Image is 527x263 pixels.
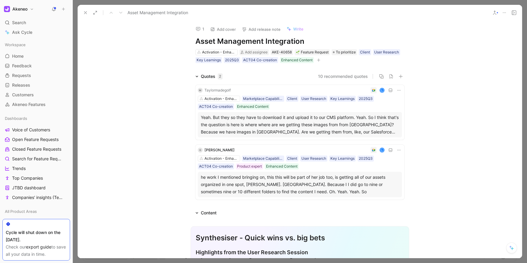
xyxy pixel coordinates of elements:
div: Synthesiser - Quick wins vs. big bets [196,233,404,243]
a: Companies' insights (Test [PERSON_NAME]) [2,193,70,202]
div: 2025Q3 [359,96,373,102]
div: Quotes [201,73,223,80]
button: Write [284,25,306,33]
span: Ask Cycle [12,29,32,36]
div: ACT04 Co-creation [199,104,233,110]
div: Content [201,209,217,216]
div: 2025Q3 [359,156,373,162]
span: All Product Areas [5,208,37,214]
img: 🌱 [296,50,300,54]
div: he work I mentioned bringing on, this this will be part of her job too, is getting all of our ass... [201,174,399,195]
div: Product expert [237,163,262,169]
div: Activation - Enhanced content [204,156,238,162]
span: Search for Feature Requests [12,156,62,162]
div: User Research [374,49,399,55]
div: ACT04 Co-creation [243,57,277,63]
div: Marketplace Capabilities [243,96,283,102]
h1: Akeneo [12,6,27,12]
a: Releases [2,81,70,90]
a: export guide [26,244,51,249]
span: To prioritize [336,49,356,55]
span: [PERSON_NAME] [204,148,235,152]
span: Open Feature Requests [12,136,59,143]
div: User Research [301,156,326,162]
div: 2025Q3 [225,57,239,63]
a: Top Companies [2,174,70,183]
div: Workspace [2,40,70,49]
div: Activation - Enhanced content [204,96,238,102]
div: Key Learnings [330,156,355,162]
div: Client [287,96,297,102]
div: 2 [218,73,223,79]
div: All Product Areas [2,207,70,216]
div: Feature Request [296,49,329,55]
div: L [380,148,384,152]
span: Companies' insights (Test [PERSON_NAME]) [12,194,64,200]
div: M [198,88,203,93]
div: DashboardsVoice of CustomersOpen Feature RequestsClosed Feature RequestsSearch for Feature Reques... [2,114,70,202]
div: SEAMLESS ASSET [2,218,70,229]
div: AKE-40658 [272,49,292,55]
button: 1 [193,25,207,33]
a: JTBD dashboard [2,183,70,192]
div: Client [287,156,297,162]
span: Akeneo Features [12,101,46,107]
a: Open Feature Requests [2,135,70,144]
a: Trends [2,164,70,173]
a: Akeneo Features [2,100,70,109]
button: Add cover [207,25,239,34]
span: Search [12,19,26,26]
a: Feedback [2,61,70,70]
div: Enhanced Content [281,57,313,63]
div: Key Learnings [197,57,221,63]
div: Marketplace Capabilities [243,156,283,162]
span: Customers [12,92,34,98]
span: Releases [12,82,30,88]
div: All Product Areas [2,207,70,218]
div: Enhanced Content [266,163,297,169]
span: Closed Feature Requests [12,146,61,152]
a: Voice of Customers [2,125,70,134]
span: Top Companies [12,175,43,181]
a: Search for Feature Requests [2,154,70,163]
span: Write [293,26,304,32]
div: G [198,148,203,152]
div: Highlights from the User Research Session [196,248,404,256]
div: Cycle will shut down on the [DATE]. [6,229,67,243]
div: Dashboards [2,114,70,123]
div: 🌱Feature Request [295,49,330,55]
a: Home [2,52,70,61]
div: Search [2,18,70,27]
span: Feedback [12,63,32,69]
div: SEAMLESS ASSET [2,218,70,227]
span: Voice of Customers [12,127,50,133]
span: Requests [12,72,31,79]
span: Trends [12,165,26,172]
div: L [380,88,384,92]
button: AkeneoAkeneo [2,5,35,13]
span: Dashboards [5,115,27,121]
h1: Asset Management Integration [195,37,404,46]
a: Ask Cycle [2,28,70,37]
div: To prioritize [332,49,357,55]
img: Akeneo [4,6,10,12]
button: 10 recommended quotes [318,73,368,80]
div: Yeah. But they so they have to download it and upload it to our CMS platform. Yeah. So I think th... [201,114,399,136]
a: Closed Feature Requests [2,145,70,154]
span: Home [12,53,24,59]
div: Enhanced Content [237,104,268,110]
div: Client [360,49,370,55]
span: JTBD dashboard [12,185,46,191]
div: Check our to save all your data in time. [6,243,67,258]
div: Content [193,209,219,216]
span: Add assignee [245,50,268,54]
div: Activation - Enhanced content [202,49,236,55]
button: Add release note [239,25,283,34]
a: Customers [2,90,70,99]
div: Taylormadegolf [204,87,231,93]
a: Requests [2,71,70,80]
div: Key Learnings [330,96,355,102]
span: Workspace [5,42,26,48]
div: ACT04 Co-creation [199,163,233,169]
div: Quotes2 [193,73,225,80]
